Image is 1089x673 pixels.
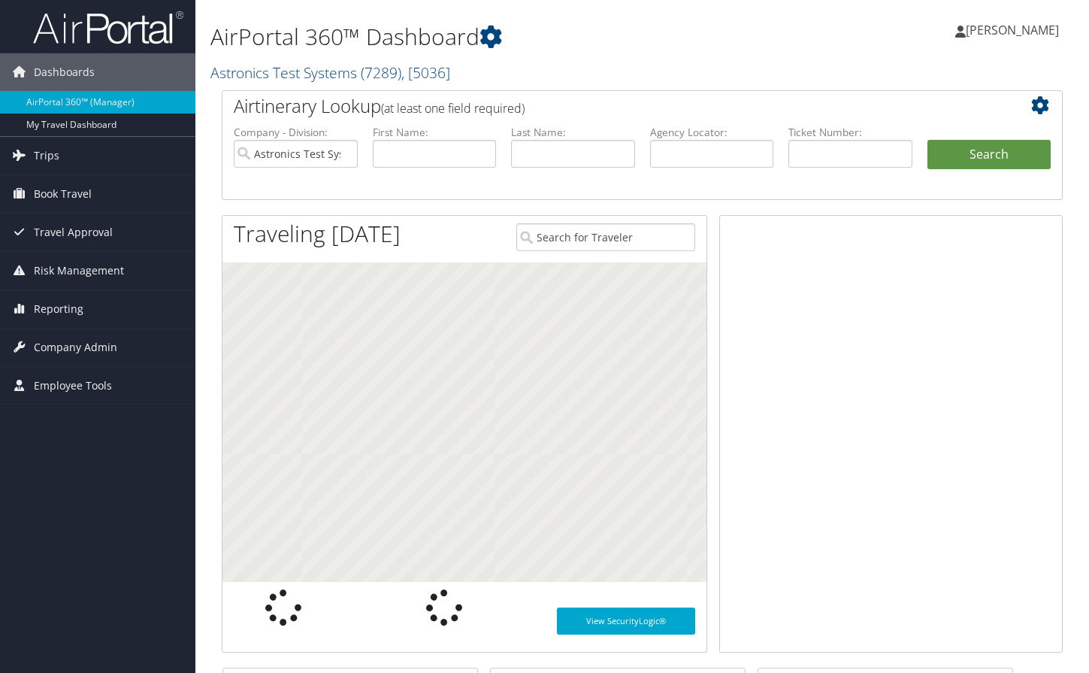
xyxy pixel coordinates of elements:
span: Travel Approval [34,214,113,251]
label: Company - Division: [234,125,358,140]
label: Ticket Number: [788,125,912,140]
span: , [ 5036 ] [401,62,450,83]
span: Trips [34,137,59,174]
span: Reporting [34,290,83,328]
button: Search [927,140,1051,170]
span: Book Travel [34,175,92,213]
a: Astronics Test Systems [210,62,450,83]
label: Agency Locator: [650,125,774,140]
span: Dashboards [34,53,95,91]
label: Last Name: [511,125,635,140]
span: Company Admin [34,329,117,366]
h2: Airtinerary Lookup [234,93,981,119]
label: First Name: [373,125,497,140]
a: [PERSON_NAME] [955,8,1074,53]
span: ( 7289 ) [361,62,401,83]
h1: AirPortal 360™ Dashboard [210,21,786,53]
img: airportal-logo.png [33,10,183,45]
a: View SecurityLogic® [557,608,696,635]
input: Search for Traveler [516,223,696,251]
span: [PERSON_NAME] [966,22,1059,38]
span: Employee Tools [34,367,112,405]
h1: Traveling [DATE] [234,218,401,250]
span: Risk Management [34,252,124,290]
span: (at least one field required) [381,100,525,117]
